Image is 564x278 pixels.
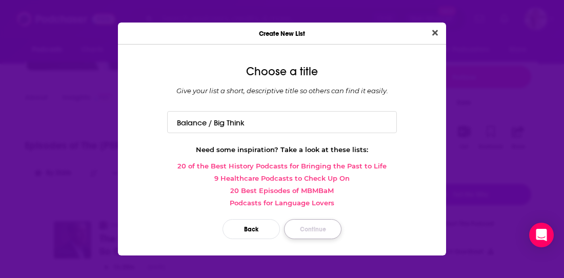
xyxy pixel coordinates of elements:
[126,87,438,95] div: Give your list a short, descriptive title so others can find it easily.
[126,186,438,195] a: 20 Best Episodes of MBMBaM
[428,27,442,39] button: Close
[118,23,446,45] div: Create New List
[284,219,341,239] button: Continue
[126,174,438,182] a: 9 Healthcare Podcasts to Check Up On
[126,162,438,170] a: 20 of the Best History Podcasts for Bringing the Past to Life
[126,145,438,154] div: Need some inspiration? Take a look at these lists:
[529,223,554,247] div: Open Intercom Messenger
[126,199,438,207] a: Podcasts for Language Lovers
[167,111,397,133] input: Top True Crime podcasts of 2020...
[223,219,280,239] button: Back
[126,65,438,78] div: Choose a title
